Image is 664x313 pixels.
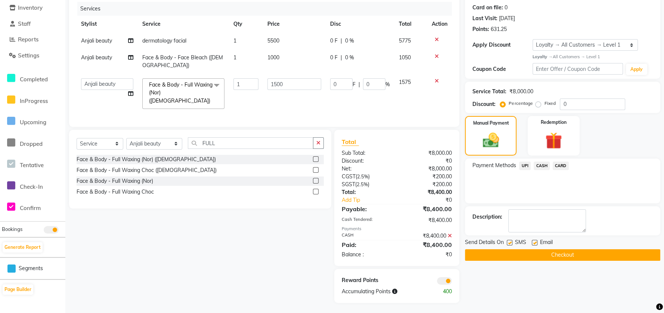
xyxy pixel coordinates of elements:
div: CASH [336,232,397,240]
span: 0 % [345,54,354,62]
div: Description: [472,213,502,221]
div: Payable: [336,204,397,213]
div: ₹8,000.00 [397,149,458,157]
div: Face & Body - Full Waxing (Nor) [77,177,153,185]
span: Confirm [20,204,41,212]
label: Redemption [541,119,567,126]
div: Net: [336,165,397,173]
span: Staff [18,20,31,27]
th: Disc [326,16,394,32]
a: Inventory [2,4,63,12]
div: ₹8,400.00 [397,216,458,224]
span: % [385,81,390,88]
input: Search or Scan [188,137,313,149]
th: Price [263,16,326,32]
div: Sub Total: [336,149,397,157]
div: Face & Body - Full Waxing (Nor) ([DEMOGRAPHIC_DATA]) [77,156,216,163]
div: Cash Tendered: [336,216,397,224]
div: 631.25 [491,25,507,33]
span: 1 [233,54,236,61]
div: Paid: [336,240,397,249]
div: ₹200.00 [397,173,458,181]
img: _gift.svg [540,130,568,151]
div: 0 [505,4,508,12]
div: Balance : [336,251,397,259]
div: ₹8,000.00 [509,88,533,96]
img: _cash.svg [478,131,504,150]
div: All Customers → Level 1 [533,54,653,60]
span: dermatology facial [142,37,186,44]
span: 2.5% [357,181,368,187]
div: ₹8,400.00 [397,232,458,240]
label: Percentage [509,100,533,107]
span: 2.5% [357,173,368,179]
div: Last Visit: [472,15,497,22]
div: Discount: [472,100,496,108]
div: Total: [336,188,397,196]
span: SMS [515,238,526,248]
button: Page Builder [3,284,33,295]
div: Card on file: [472,4,503,12]
span: 0 F [330,54,338,62]
span: Segments [19,265,43,272]
span: Face & Body - Full Waxing (Nor) ([DEMOGRAPHIC_DATA]) [149,81,212,104]
span: Inventory [18,4,43,11]
span: CARD [553,162,569,170]
div: ₹0 [407,196,458,204]
div: Face & Body - Full Waxing Choc [77,188,154,196]
span: Anjali beauty [81,54,112,61]
div: Coupon Code [472,65,533,73]
span: InProgress [20,97,48,104]
span: Settings [18,52,39,59]
strong: Loyalty → [533,54,552,59]
div: Points: [472,25,489,33]
div: Accumulating Points [336,288,427,295]
div: ₹0 [397,157,458,165]
div: 400 [427,288,457,295]
span: CASH [534,162,550,170]
th: Action [427,16,452,32]
div: [DATE] [499,15,515,22]
span: F [353,81,356,88]
span: 1 [233,37,236,44]
span: Check-In [20,183,43,190]
a: Add Tip [336,196,407,204]
span: Dropped [20,140,43,147]
a: Settings [2,51,63,60]
th: Stylist [77,16,138,32]
span: 1000 [267,54,279,61]
a: Reports [2,35,63,44]
div: ( ) [336,173,397,181]
span: Completed [20,76,48,83]
div: ₹8,400.00 [397,204,458,213]
span: Face & Body - Face Bleach ([DEMOGRAPHIC_DATA]) [142,54,223,69]
span: Tentative [20,162,44,169]
th: Qty [229,16,263,32]
span: Total [342,138,359,146]
span: 0 % [345,37,354,45]
span: Upcoming [20,119,46,126]
div: ₹8,400.00 [397,188,458,196]
span: Payment Methods [472,162,516,169]
span: 1575 [399,79,411,85]
span: UPI [519,162,531,170]
div: Reward Points [336,276,397,285]
div: Apply Discount [472,41,533,49]
div: Service Total: [472,88,506,96]
span: Bookings [2,226,22,232]
th: Total [394,16,427,32]
div: ₹0 [397,251,458,259]
button: Generate Report [3,242,43,253]
span: | [359,81,360,88]
span: | [341,54,342,62]
button: Apply [626,64,647,75]
span: CGST [342,173,356,180]
label: Manual Payment [473,120,509,126]
span: SGST [342,181,355,188]
th: Service [138,16,229,32]
label: Fixed [544,100,555,107]
span: | [341,37,342,45]
span: Anjali beauty [81,37,112,44]
div: ₹200.00 [397,181,458,188]
div: ₹8,400.00 [397,240,458,249]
